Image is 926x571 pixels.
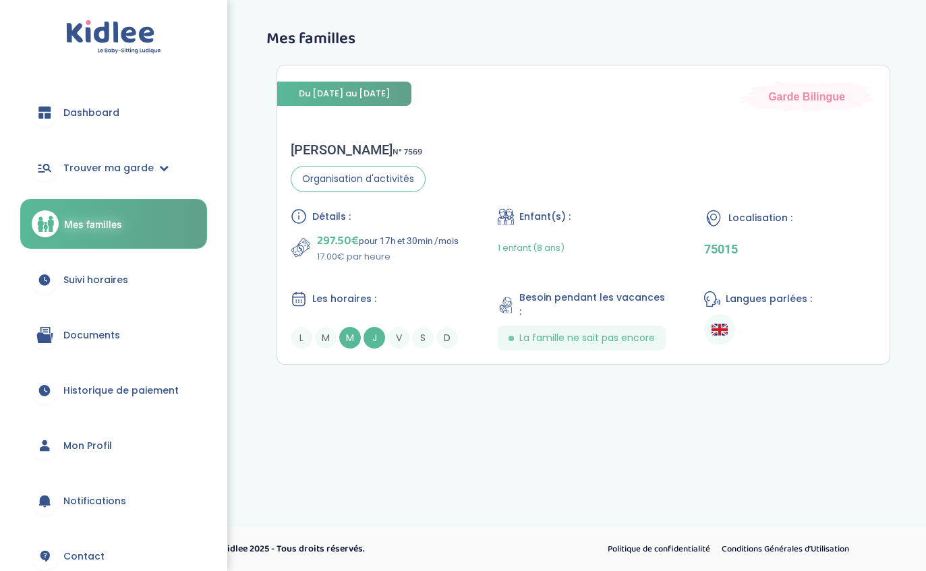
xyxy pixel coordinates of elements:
a: Suivi horaires [20,256,207,304]
span: Langues parlées : [726,292,812,306]
span: Suivi horaires [63,273,128,287]
span: Localisation : [728,211,792,225]
span: Enfant(s) : [519,210,571,224]
span: 1 enfant (8 ans) [498,241,565,254]
span: Notifications [63,494,126,508]
span: S [412,327,434,349]
span: Trouver ma garde [63,161,154,175]
img: logo.svg [66,20,161,55]
span: La famille ne sait pas encore [519,331,655,345]
a: Conditions Générales d’Utilisation [717,541,854,558]
a: Mes familles [20,199,207,249]
span: Détails : [312,210,351,224]
a: Mon Profil [20,421,207,470]
span: 297.50€ [317,231,359,250]
p: 75015 [704,242,876,256]
span: Documents [63,328,120,342]
a: Historique de paiement [20,366,207,415]
p: © Kidlee 2025 - Tous droits réservés. [213,542,521,556]
span: Contact [63,549,105,564]
span: Historique de paiement [63,384,179,398]
span: J [364,327,385,349]
p: 17.00€ par heure [317,250,459,264]
span: D [436,327,458,349]
a: Politique de confidentialité [603,541,715,558]
span: Garde Bilingue [768,90,845,104]
span: V [388,327,409,349]
a: Dashboard [20,88,207,137]
a: Trouver ma garde [20,144,207,192]
span: Besoin pendant les vacances : [519,291,670,319]
span: M [315,327,337,349]
span: Mon Profil [63,439,112,453]
span: Dashboard [63,106,119,120]
span: Organisation d'activités [291,166,426,192]
p: pour 17h et 30min /mois [317,231,459,250]
span: M [339,327,361,349]
h3: Mes familles [266,30,900,48]
span: Du [DATE] au [DATE] [277,82,411,105]
img: Anglais [712,322,728,338]
span: N° 7569 [393,145,422,159]
a: Notifications [20,477,207,525]
div: [PERSON_NAME] [291,142,426,158]
span: Les horaires : [312,292,376,306]
span: L [291,327,312,349]
span: Mes familles [64,217,122,231]
a: Documents [20,311,207,359]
